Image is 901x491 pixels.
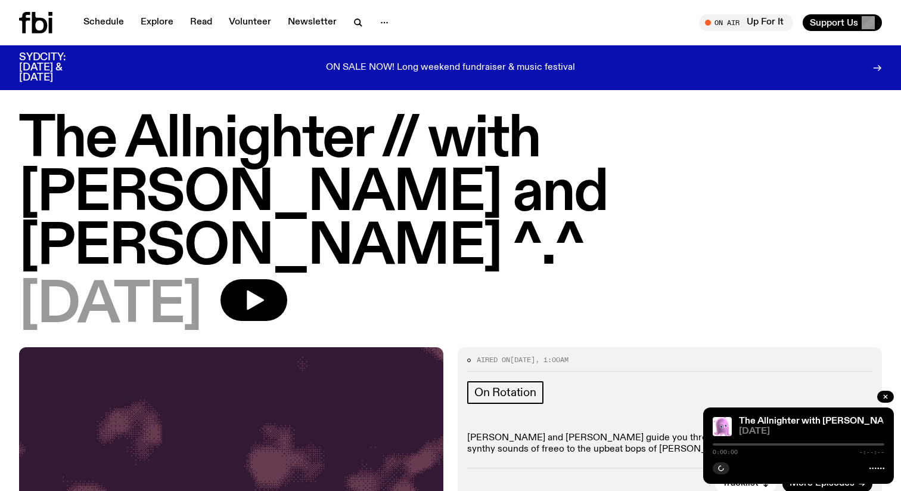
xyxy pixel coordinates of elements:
span: [DATE] [510,355,535,365]
span: [DATE] [739,427,884,436]
img: An animated image of a pink squid named pearl from Nemo. [713,417,732,436]
h3: SYDCITY: [DATE] & [DATE] [19,53,95,83]
a: Explore [133,14,181,31]
a: On Rotation [467,381,543,404]
p: [PERSON_NAME] and [PERSON_NAME] guide you through your morning as we drift from the synthy sounds... [467,433,872,455]
span: Aired on [477,355,510,365]
h1: The Allnighter // with [PERSON_NAME] and [PERSON_NAME] ^.^ [19,113,882,274]
span: [DATE] [19,279,201,333]
a: Volunteer [222,14,278,31]
span: On Rotation [474,386,536,399]
span: 0:00:00 [713,449,738,455]
p: ON SALE NOW! Long weekend fundraiser & music festival [326,63,575,73]
a: Schedule [76,14,131,31]
a: Read [183,14,219,31]
button: On AirUp For It [699,14,793,31]
button: Support Us [803,14,882,31]
span: Support Us [810,17,858,28]
a: Newsletter [281,14,344,31]
span: -:--:-- [859,449,884,455]
span: , 1:00am [535,355,568,365]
